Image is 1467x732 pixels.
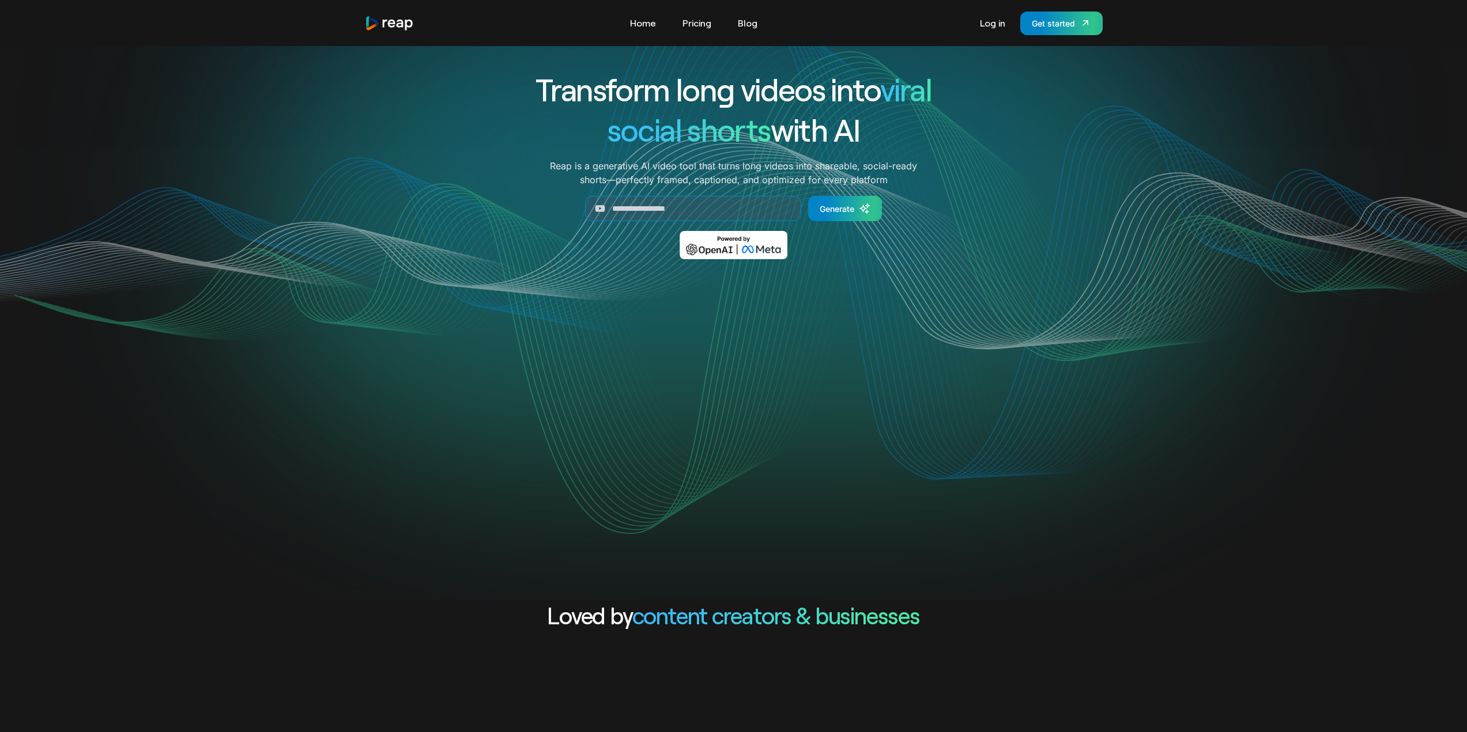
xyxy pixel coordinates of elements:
h1: Transform long videos into [494,69,974,109]
div: Get started [1032,17,1075,29]
div: Generate [820,203,854,215]
a: Get started [1020,12,1103,35]
img: reap logo [365,16,414,31]
a: Log in [974,14,1011,32]
a: Home [624,14,662,32]
a: Generate [808,196,882,221]
p: Reap is a generative AI video tool that turns long videos into shareable, social-ready shorts—per... [550,159,917,187]
span: viral [880,70,932,108]
span: content creators & businesses [632,601,920,629]
span: social shorts [608,111,771,148]
form: Generate Form [494,196,974,221]
a: home [365,16,414,31]
a: Blog [732,14,763,32]
img: Powered by OpenAI & Meta [680,231,787,259]
h1: with AI [494,109,974,150]
video: Your browser does not support the video tag. [501,276,966,508]
a: Pricing [677,14,717,32]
